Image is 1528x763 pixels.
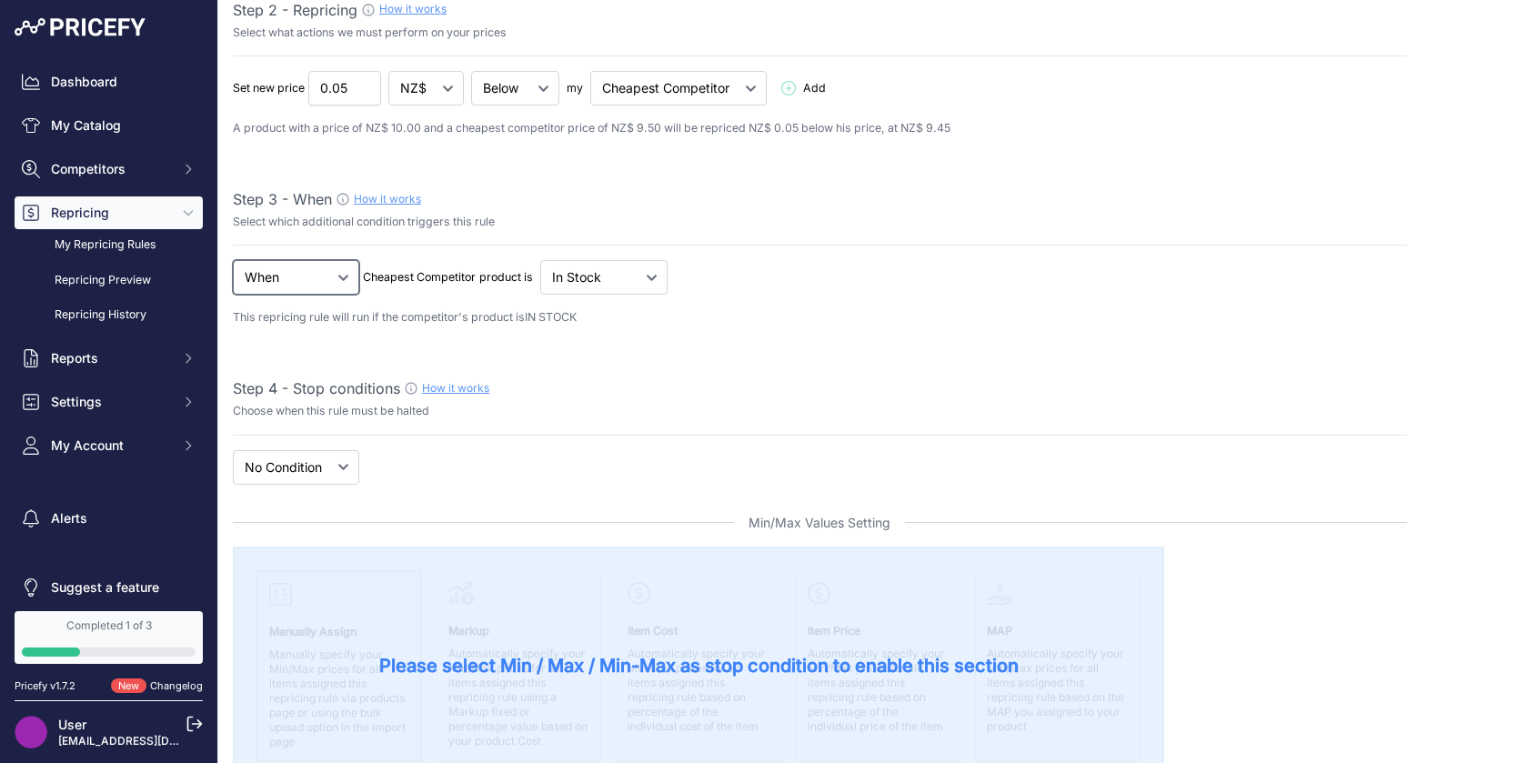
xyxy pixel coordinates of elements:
span: Settings [51,393,170,411]
a: How it works [379,2,447,15]
button: Competitors [15,153,203,186]
a: Repricing Preview [15,265,203,296]
p: Choose when this rule must be halted [233,403,1407,420]
a: Completed 1 of 3 [15,611,203,664]
a: My Catalog [15,109,203,142]
a: How it works [422,381,489,395]
span: Reports [51,349,170,367]
span: Step 4 - Stop conditions [233,379,400,397]
a: [EMAIL_ADDRESS][DOMAIN_NAME] [58,734,248,748]
span: Please select Min / Max / Min-Max as stop condition to enable this section [379,653,1019,678]
a: Repricing History [15,299,203,331]
p: This repricing rule will run if the competitor's product is [233,309,1407,326]
a: My Repricing Rules [15,229,203,261]
input: 1 [308,71,381,105]
button: Repricing [15,196,203,229]
span: Repricing [51,204,170,222]
span: My Account [51,437,170,455]
span: Min/Max Values Setting [734,514,905,532]
p: my [567,80,583,97]
span: Add [803,80,826,97]
span: Step 2 - Repricing [233,1,357,19]
a: User [58,717,86,732]
button: Settings [15,386,203,418]
button: Reports [15,342,203,375]
img: Pricefy Logo [15,18,146,36]
p: Select which additional condition triggers this rule [233,214,1407,231]
div: Completed 1 of 3 [22,618,196,633]
a: Suggest a feature [15,571,203,604]
a: How it works [354,192,421,206]
span: Step 3 - When [233,190,332,208]
span: IN STOCK [525,310,577,324]
div: Pricefy v1.7.2 [15,678,75,694]
p: Cheapest Competitor [363,269,476,286]
span: New [111,678,146,694]
p: Select what actions we must perform on your prices [233,25,1407,42]
p: A product with a price of NZ$ 10.00 and a cheapest competitor price of NZ$ 9.50 will be repriced ... [233,120,1407,137]
p: product is [479,269,533,286]
button: My Account [15,429,203,462]
a: Dashboard [15,65,203,98]
a: Changelog [150,679,203,692]
nav: Sidebar [15,65,203,604]
span: Competitors [51,160,170,178]
a: Alerts [15,502,203,535]
p: Set new price [233,80,305,97]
